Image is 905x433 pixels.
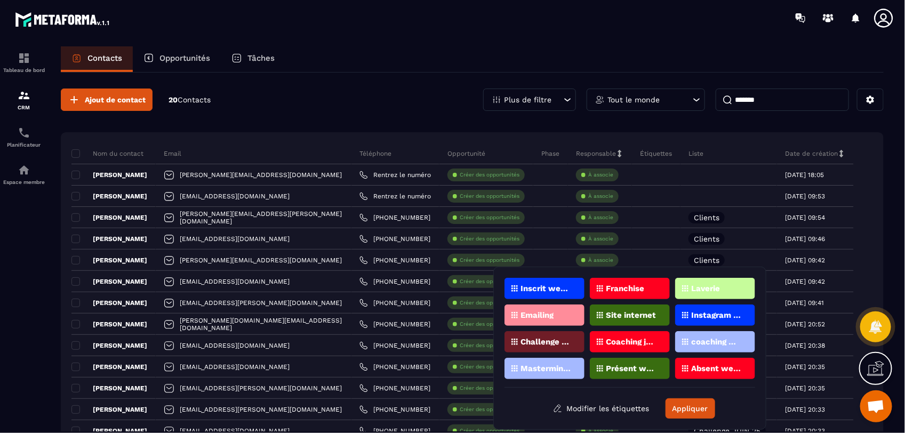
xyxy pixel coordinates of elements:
p: [PERSON_NAME] [71,235,147,243]
p: [PERSON_NAME] [71,341,147,350]
a: Contacts [61,46,133,72]
img: formation [18,89,30,102]
p: Absent webinaire [691,365,743,372]
p: Espace membre [3,179,45,185]
a: [PHONE_NUMBER] [359,213,430,222]
p: Clients [694,235,719,243]
p: Créer des opportunités [460,363,519,371]
a: [PHONE_NUMBER] [359,384,430,392]
p: Clients [694,214,719,221]
a: [PHONE_NUMBER] [359,299,430,307]
p: À associe [588,171,613,179]
img: scheduler [18,126,30,139]
p: Planificateur [3,142,45,148]
button: Ajout de contact [61,89,153,111]
p: Présent webinaire [606,365,658,372]
span: Ajout de contact [85,94,146,105]
p: Phase [541,149,559,158]
a: automationsautomationsEspace membre [3,156,45,193]
p: Laverie [691,285,720,292]
p: À associe [588,214,613,221]
p: Coaching jeudi 13h [606,338,658,346]
p: Opportunité [447,149,485,158]
p: [DATE] 09:42 [785,278,825,285]
a: [PHONE_NUMBER] [359,235,430,243]
p: Créer des opportunités [460,256,519,264]
p: [DATE] 20:35 [785,363,825,371]
p: Responsable [576,149,616,158]
a: schedulerschedulerPlanificateur [3,118,45,156]
p: [DATE] 09:53 [785,193,825,200]
p: [DATE] 20:33 [785,406,825,413]
p: [PERSON_NAME] [71,213,147,222]
p: Créer des opportunités [460,193,519,200]
p: Téléphone [359,149,391,158]
p: Franchise [606,285,644,292]
p: Créer des opportunités [460,320,519,328]
p: [DATE] 09:46 [785,235,825,243]
p: [PERSON_NAME] [71,299,147,307]
p: [PERSON_NAME] [71,171,147,179]
a: [PHONE_NUMBER] [359,277,430,286]
img: automations [18,164,30,177]
p: Créer des opportunités [460,342,519,349]
p: Liste [688,149,703,158]
p: À associe [588,256,613,264]
button: Modifier les étiquettes [545,399,658,418]
p: Créer des opportunités [460,384,519,392]
p: Clients [694,256,719,264]
a: [PHONE_NUMBER] [359,341,430,350]
p: Créer des opportunités [460,171,519,179]
p: [PERSON_NAME] [71,192,147,201]
a: formationformationTableau de bord [3,44,45,81]
a: Tâches [221,46,285,72]
p: Créer des opportunités [460,214,519,221]
p: Instagram Setting [691,311,743,319]
p: [DATE] 20:52 [785,320,825,328]
p: Date de création [785,149,838,158]
p: Inscrit webinaire [520,285,572,292]
a: [PHONE_NUMBER] [359,363,430,371]
span: Contacts [178,95,211,104]
p: [PERSON_NAME] [71,320,147,328]
div: Ouvrir le chat [860,390,892,422]
p: Nom du contact [71,149,143,158]
p: Créer des opportunités [460,235,519,243]
p: Emailing [520,311,554,319]
p: Plus de filtre [504,96,551,103]
p: [PERSON_NAME] [71,363,147,371]
p: Site internet [606,311,656,319]
p: Étiquettes [640,149,672,158]
a: [PHONE_NUMBER] [359,256,430,264]
p: [DATE] 09:42 [785,256,825,264]
p: CRM [3,105,45,110]
p: [DATE] 20:38 [785,342,825,349]
p: Créer des opportunités [460,299,519,307]
p: À associe [588,193,613,200]
p: [PERSON_NAME] [71,384,147,392]
button: Appliquer [666,398,715,419]
p: Créer des opportunités [460,406,519,413]
p: [PERSON_NAME] [71,405,147,414]
p: Tableau de bord [3,67,45,73]
p: Tâches [247,53,275,63]
p: coaching mardi soir [691,338,743,346]
a: formationformationCRM [3,81,45,118]
a: [PHONE_NUMBER] [359,320,430,328]
p: Tout le monde [607,96,660,103]
p: Challenge 27/01 [520,338,572,346]
a: Opportunités [133,46,221,72]
p: Email [164,149,181,158]
img: logo [15,10,111,29]
p: 20 [169,95,211,105]
p: [DATE] 18:05 [785,171,824,179]
p: À associe [588,235,613,243]
p: [PERSON_NAME] [71,277,147,286]
p: [DATE] 09:41 [785,299,824,307]
p: Mastermind 2 [520,365,572,372]
p: Opportunités [159,53,210,63]
p: [PERSON_NAME] [71,256,147,264]
p: [DATE] 20:35 [785,384,825,392]
p: Créer des opportunités [460,278,519,285]
p: [DATE] 09:54 [785,214,825,221]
